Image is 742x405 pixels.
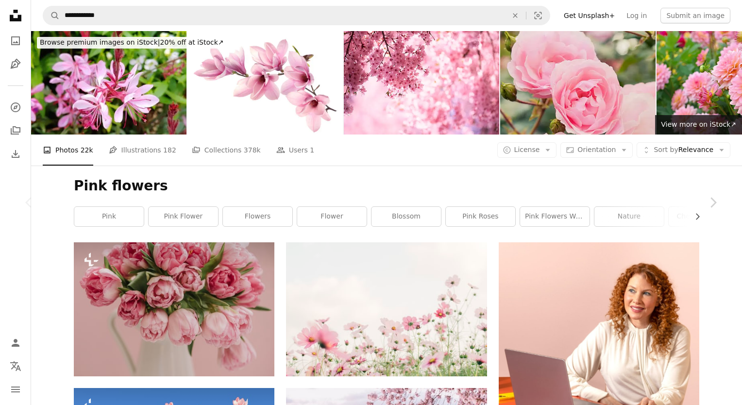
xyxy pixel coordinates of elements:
[514,146,540,153] span: License
[43,6,550,25] form: Find visuals sitewide
[244,145,261,155] span: 378k
[6,31,25,51] a: Photos
[6,333,25,353] a: Log in / Sign up
[655,115,742,135] a: View more on iStock↗
[74,207,144,226] a: pink
[505,6,526,25] button: Clear
[621,8,653,23] a: Log in
[344,31,499,135] img: Pink Cherry Blossoms
[497,142,557,158] button: License
[637,142,730,158] button: Sort byRelevance
[223,207,292,226] a: flowers
[526,6,550,25] button: Visual search
[192,135,261,166] a: Collections 378k
[6,356,25,376] button: Language
[669,207,738,226] a: cherry blossom
[297,207,367,226] a: flower
[660,8,730,23] button: Submit an image
[163,145,176,155] span: 182
[149,207,218,226] a: pink flower
[31,31,233,54] a: Browse premium images on iStock|20% off at iStock↗
[594,207,664,226] a: nature
[6,121,25,140] a: Collections
[74,242,274,376] img: a white vase filled with pink flowers on top of a table
[6,98,25,117] a: Explore
[31,31,186,135] img: Gaura lindheimeri
[520,207,590,226] a: pink flowers wallpaper
[40,38,224,46] span: 20% off at iStock ↗
[286,304,487,313] a: pink and white flowers under white sky during daytime
[500,31,656,135] img: Pink rose bush
[6,54,25,74] a: Illustrations
[560,142,633,158] button: Orientation
[74,305,274,314] a: a white vase filled with pink flowers on top of a table
[74,177,699,195] h1: Pink flowers
[276,135,315,166] a: Users 1
[684,156,742,249] a: Next
[310,145,314,155] span: 1
[371,207,441,226] a: blossom
[446,207,515,226] a: pink roses
[654,146,678,153] span: Sort by
[6,380,25,399] button: Menu
[286,242,487,376] img: pink and white flowers under white sky during daytime
[577,146,616,153] span: Orientation
[40,38,160,46] span: Browse premium images on iStock |
[654,145,713,155] span: Relevance
[43,6,60,25] button: Search Unsplash
[6,144,25,164] a: Download History
[109,135,176,166] a: Illustrations 182
[187,31,343,135] img: Beautiful pink magnolia flowers on white background
[558,8,621,23] a: Get Unsplash+
[661,120,736,128] span: View more on iStock ↗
